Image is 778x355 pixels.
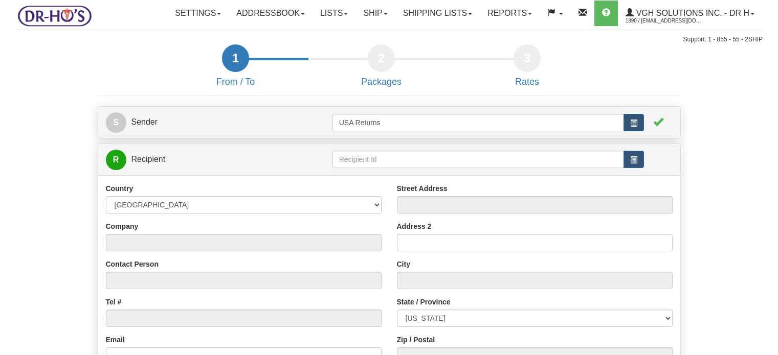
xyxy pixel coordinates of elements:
div: 2 [368,44,395,72]
input: Recipient Id [332,151,624,168]
label: Address 2 [397,221,432,231]
h4: Rates [454,77,600,87]
span: 1890 / [EMAIL_ADDRESS][DOMAIN_NAME] [626,16,702,26]
span: R [106,150,126,170]
a: SSender [106,112,332,133]
a: RRecipient [106,149,304,170]
label: City [397,259,410,269]
a: Reports [480,1,540,26]
div: Support: 1 - 855 - 55 - 2SHIP [15,35,763,44]
a: Shipping lists [395,1,480,26]
a: Addressbook [229,1,313,26]
input: Sender Id [332,114,624,131]
a: Ship [355,1,395,26]
label: Contact Person [106,259,159,269]
label: Company [106,221,139,231]
a: 2 Packages [308,54,454,87]
a: 3 Rates [454,54,600,87]
a: 1 From / To [163,54,308,87]
span: S [106,112,126,133]
label: Street Address [397,183,448,194]
h4: Packages [308,77,454,87]
div: 3 [514,44,541,72]
label: Zip / Postal [397,335,435,345]
a: Settings [167,1,229,26]
label: Email [106,335,125,345]
span: VGH Solutions Inc. - Dr H [634,9,749,17]
label: Country [106,183,134,194]
div: 1 [222,44,249,72]
h4: From / To [163,77,308,87]
a: Lists [313,1,355,26]
label: State / Province [397,297,451,307]
img: logo1890.jpg [15,3,94,29]
label: Tel # [106,297,122,307]
a: VGH Solutions Inc. - Dr H 1890 / [EMAIL_ADDRESS][DOMAIN_NAME] [618,1,762,26]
